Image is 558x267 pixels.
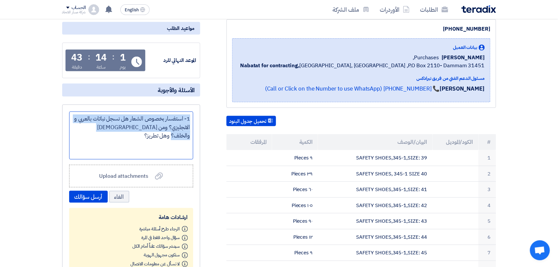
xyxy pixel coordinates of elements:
[272,166,318,182] td: ٣٩ Pieces
[112,51,114,63] div: :
[240,62,485,70] span: [GEOGRAPHIC_DATA], [GEOGRAPHIC_DATA] ,P.O Box 2110- Dammam 31451
[318,150,433,166] td: SAFETY SHOES,345-1,SIZE: 39
[88,4,99,15] img: profile_test.png
[147,57,197,64] div: الموعد النهائي للرد
[479,229,496,245] td: 6
[415,2,454,17] a: الطلبات
[272,213,318,229] td: ٩٠ Pieces
[318,245,433,261] td: SAFETY SHOES,345-1,SIZE: 45
[318,213,433,229] td: SAFETY SHOES,345-1,SIZE: 43
[318,197,433,213] td: SAFETY SHOES,345-1,SIZE: 42
[109,191,129,203] button: الغاء
[88,51,90,63] div: :
[132,243,180,250] span: سينشر سؤالك علناً أمام الكل
[272,197,318,213] td: ١٠٥ Pieces
[265,85,440,93] a: 📞 [PHONE_NUMBER] (Call or Click on the Number to use WhatsApp)
[144,252,180,259] span: ستكون مجهول الهوية
[328,2,375,17] a: ملف الشركة
[71,5,86,11] div: الحساب
[318,229,433,245] td: SAFETY SHOES,345-1,SIZE: 44
[272,150,318,166] td: ٩ Pieces
[226,116,276,127] button: تحميل جدول البنود
[272,245,318,261] td: ٩ Pieces
[318,182,433,198] td: SAFETY SHOES,345-1,SIZE: 41
[272,134,318,150] th: الكمية
[479,213,496,229] td: 5
[413,54,439,62] span: Purchases,
[240,75,485,82] div: مسئول الدعم الفني من فريق تيرادكس
[240,62,300,70] b: Nabatat for contracting,
[158,86,195,94] span: الأسئلة والأجوبة
[479,182,496,198] td: 3
[479,197,496,213] td: 4
[125,8,139,12] span: English
[120,53,126,62] div: 1
[318,166,433,182] td: SAFETY SHOES, 345-1 SIZE 40
[453,44,478,51] span: بيانات العميل
[69,112,193,159] div: اكتب سؤالك هنا
[71,53,83,62] div: 43
[272,182,318,198] td: ٦٠ Pieces
[139,225,180,232] span: الرجاء طرح أسئلة مباشرة
[440,85,485,93] strong: [PERSON_NAME]
[95,53,107,62] div: 14
[120,4,150,15] button: English
[479,150,496,166] td: 1
[272,229,318,245] td: ١٢ Pieces
[141,234,180,241] span: سؤال واحد فقط في المرة
[69,191,108,203] button: أرسل سؤالك
[442,54,485,62] span: [PERSON_NAME]
[479,166,496,182] td: 2
[62,10,86,14] div: شركة مسار الاتحاد
[232,25,490,33] div: [PHONE_NUMBER]
[530,240,550,260] a: دردشة مفتوحة
[226,134,272,150] th: المرفقات
[99,172,148,180] span: Upload attachments
[479,245,496,261] td: 7
[318,134,433,150] th: البيان/الوصف
[74,213,188,221] div: ارشادات هامة
[375,2,415,17] a: الأوردرات
[62,22,200,35] div: مواعيد الطلب
[72,64,82,71] div: دقيقة
[479,134,496,150] th: #
[96,64,106,71] div: ساعة
[462,5,496,13] img: Teradix logo
[120,64,126,71] div: يوم
[433,134,479,150] th: الكود/الموديل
